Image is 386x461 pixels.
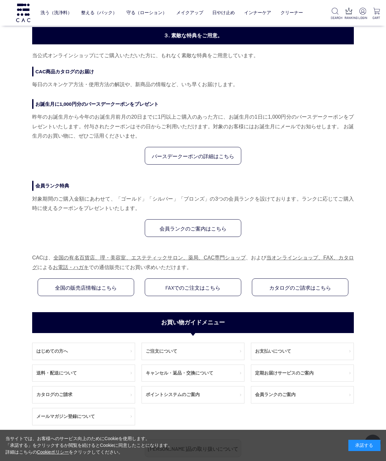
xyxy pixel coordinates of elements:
[348,440,381,451] div: 承諾する
[212,5,235,20] a: 日やけ止め
[32,51,354,60] p: 当公式オンラインショップにてご購入いただいた方に、もれなく素敵な特典をご用意しています。
[251,365,354,382] a: 定期お届けサービスのご案内
[32,112,354,140] p: 昨年のお誕生月から今年のお誕生月前月の20日までに1円以上ご購入のあった方に、お誕生月の1日に1,000円分のバースデークーポンをプレゼントいたします。付与されたクーポンはその日からご利用いただ...
[176,5,203,20] a: メイクアップ
[345,15,353,20] p: RANKING
[244,5,271,20] a: インナーケア
[331,8,339,20] a: SEARCH
[358,8,367,20] a: LOGIN
[15,4,31,22] img: logo
[32,194,354,213] p: 対象期間のご購入金額にあわせて、「ゴールド」「シルバー」「ブロンズ」の3つの会員ランクを設けております。ランクに応じてご購入時に使えるクーポンをプレゼントいたします。
[41,5,72,20] a: 洗う（洗浄料）
[145,219,241,237] a: 会員ランクのご案内はこちら
[142,386,244,403] a: ポイントシステムのご案内
[372,8,381,20] a: CART
[38,278,134,296] a: 全国の販売店情報はこちら
[32,408,135,425] a: メールマガジン登録について
[53,255,246,260] span: 全国の有名百貨店、理・美容室、エステティックサロン、薬局、CAC専門ショップ
[372,15,381,20] p: CART
[32,99,354,109] dt: お誕生月に1,000円分のバースデークーポンをプレゼント
[142,343,244,360] a: ご注文について
[32,343,135,360] a: はじめての方へ
[280,5,303,20] a: クリーナー
[145,278,241,296] a: FAXでのご注文はこちら
[32,253,354,272] p: CACは、 、および による での通信販売にてお買い求めいただけます。
[345,8,353,20] a: RANKING
[331,15,339,20] p: SEARCH
[5,435,173,456] div: 当サイトでは、お客様へのサービス向上のためにCookieを使用します。 「承諾する」をクリックするか閲覧を続けるとCookieに同意したことになります。 詳細はこちらの をクリックしてください。
[251,386,354,403] a: 会員ランクのご案内
[252,278,348,296] a: カタログのご請求はこちら
[32,365,135,382] a: 送料・配送について
[32,255,354,270] span: 当オンラインショップ、FAX、カタログ
[32,386,135,403] a: カタログのご請求
[37,449,69,455] a: Cookieポリシー
[32,67,354,77] dt: CAC商品カタログのお届け
[32,80,354,89] dd: 毎日のスキンケア方法・使用方法の解説や、新商品の情報など、いち早くお届けします。
[358,15,367,20] p: LOGIN
[142,365,244,382] a: キャンセル・返品・交換について
[32,312,354,333] h2: お買い物ガイドメニュー
[53,265,89,270] span: お電話・ハガキ
[126,5,167,20] a: 守る（ローション）
[81,5,117,20] a: 整える（パック）
[145,147,241,165] a: バースデークーポンの詳細はこちら
[32,181,354,191] dt: 会員ランク特典
[32,27,354,44] h3: ３. 素敵な特典をご用意。
[251,343,354,360] a: お支払いについて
